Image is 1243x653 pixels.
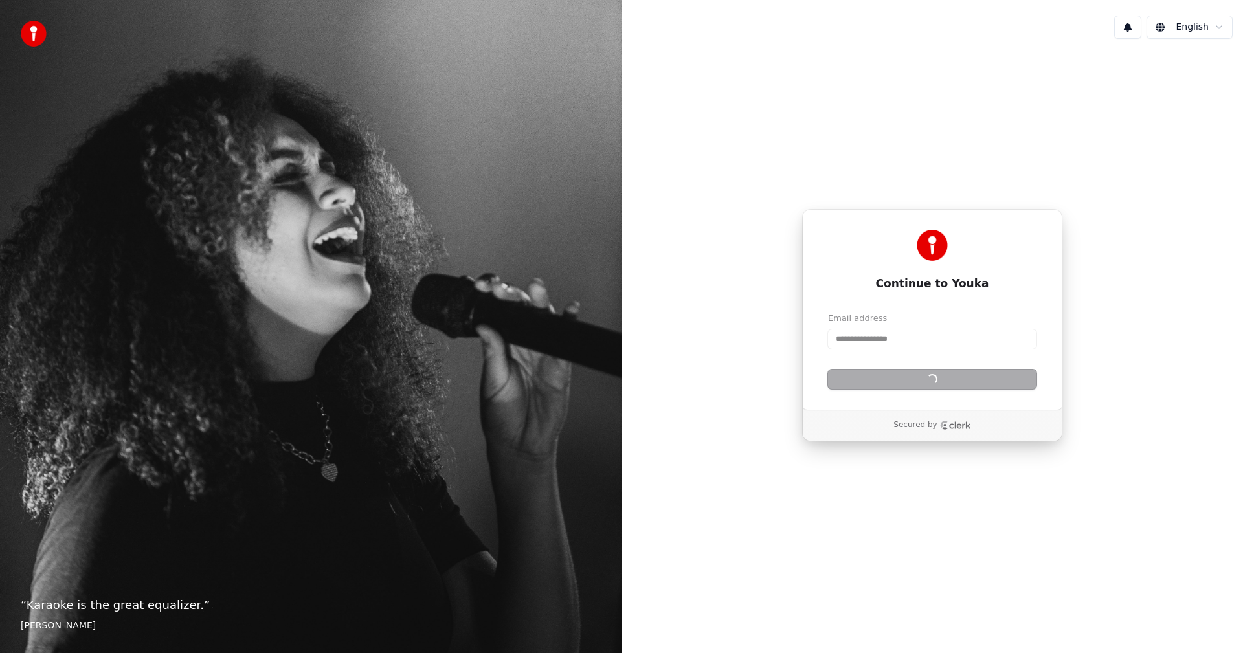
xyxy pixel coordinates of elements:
img: youka [21,21,47,47]
p: “ Karaoke is the great equalizer. ” [21,596,601,614]
img: Youka [917,230,948,261]
footer: [PERSON_NAME] [21,619,601,632]
a: Clerk logo [940,421,971,430]
h1: Continue to Youka [828,276,1036,292]
p: Secured by [893,420,937,430]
